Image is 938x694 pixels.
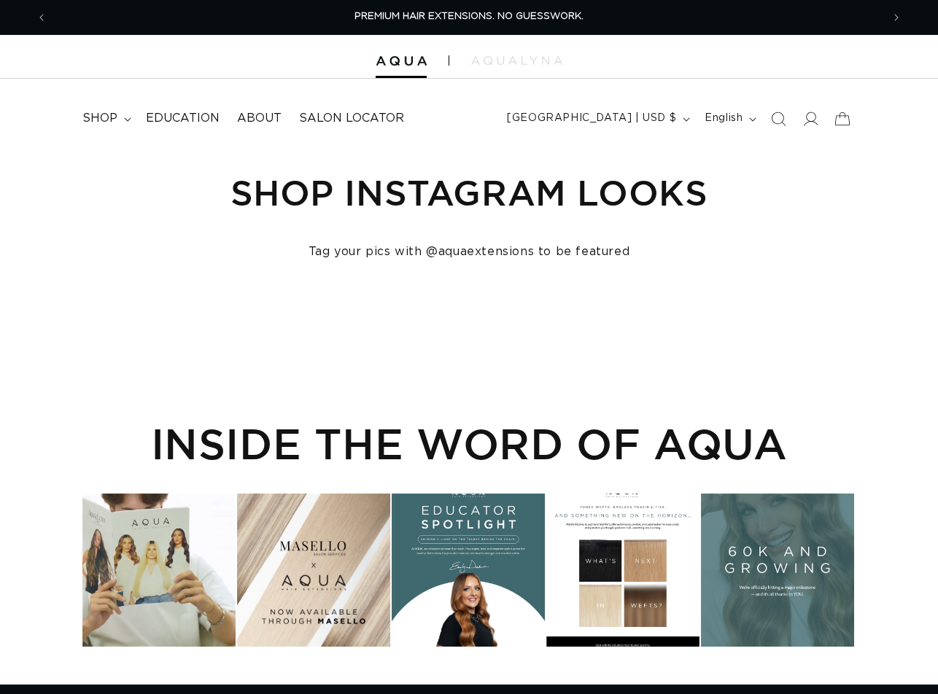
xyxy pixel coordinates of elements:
h2: INSIDE THE WORD OF AQUA [82,418,856,468]
img: Aqua Hair Extensions [376,56,427,66]
button: English [696,105,762,133]
div: Instagram post opens in a popup [546,494,699,647]
button: Next announcement [880,4,912,31]
div: Instagram post opens in a popup [82,494,236,647]
div: Instagram post opens in a popup [392,494,545,647]
h4: Tag your pics with @aquaextensions to be featured [82,244,856,260]
a: Education [137,102,228,135]
span: About [237,111,282,126]
button: Previous announcement [26,4,58,31]
h1: Shop Instagram Looks [82,170,856,215]
div: Instagram post opens in a popup [237,494,390,647]
span: PREMIUM HAIR EXTENSIONS. NO GUESSWORK. [354,12,584,21]
span: [GEOGRAPHIC_DATA] | USD $ [507,111,676,126]
summary: shop [74,102,137,135]
span: Education [146,111,220,126]
span: English [705,111,743,126]
div: Instagram post opens in a popup [701,494,854,647]
a: About [228,102,290,135]
span: Salon Locator [299,111,404,126]
button: [GEOGRAPHIC_DATA] | USD $ [498,105,696,133]
img: aqualyna.com [471,56,562,65]
summary: Search [762,103,794,135]
a: Salon Locator [290,102,413,135]
span: shop [82,111,117,126]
